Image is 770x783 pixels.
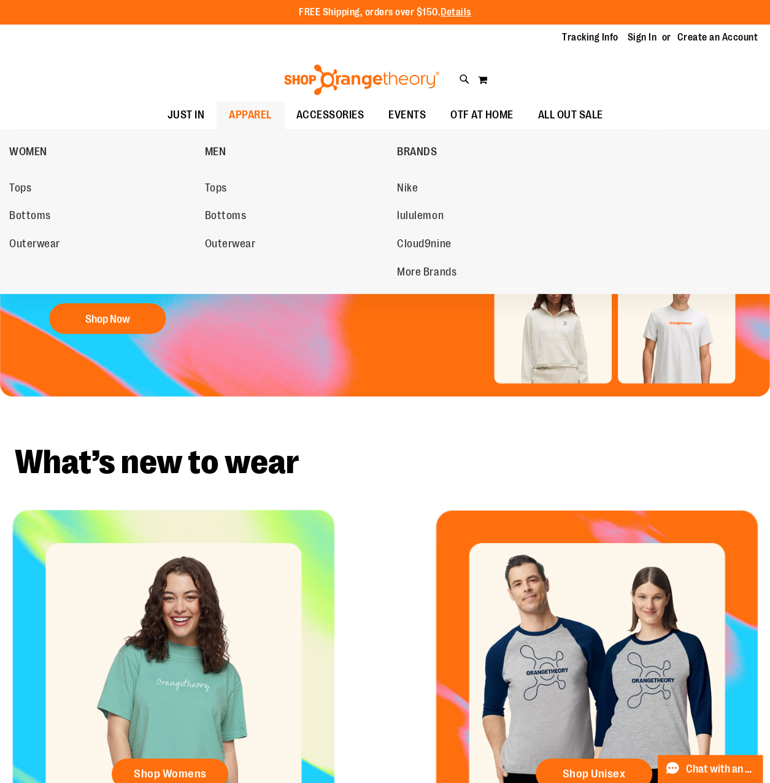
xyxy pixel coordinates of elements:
[538,101,603,129] span: ALL OUT SALE
[441,7,471,18] a: Details
[388,101,426,129] span: EVENTS
[205,145,226,161] span: MEN
[658,755,763,783] button: Chat with an Expert
[205,209,247,225] span: Bottoms
[397,209,444,225] span: lululemon
[686,763,755,775] span: Chat with an Expert
[282,64,441,95] img: Shop Orangetheory
[562,31,618,44] a: Tracking Info
[229,101,272,129] span: APPAREL
[9,209,51,225] span: Bottoms
[134,767,207,781] span: Shop Womens
[397,237,451,253] span: Cloud9nine
[397,266,456,281] span: More Brands
[15,445,755,479] h2: What’s new to wear
[397,145,437,161] span: BRANDS
[299,6,471,20] p: FREE Shipping, orders over $150.
[9,182,31,197] span: Tops
[167,101,205,129] span: JUST IN
[296,101,364,129] span: ACCESSORIES
[205,237,256,253] span: Outerwear
[9,237,60,253] span: Outerwear
[49,303,166,334] button: Shop Now
[450,101,514,129] span: OTF AT HOME
[9,145,47,161] span: WOMEN
[677,31,758,44] a: Create an Account
[628,31,657,44] a: Sign In
[397,182,418,197] span: Nike
[562,767,625,781] span: Shop Unisex
[205,182,227,197] span: Tops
